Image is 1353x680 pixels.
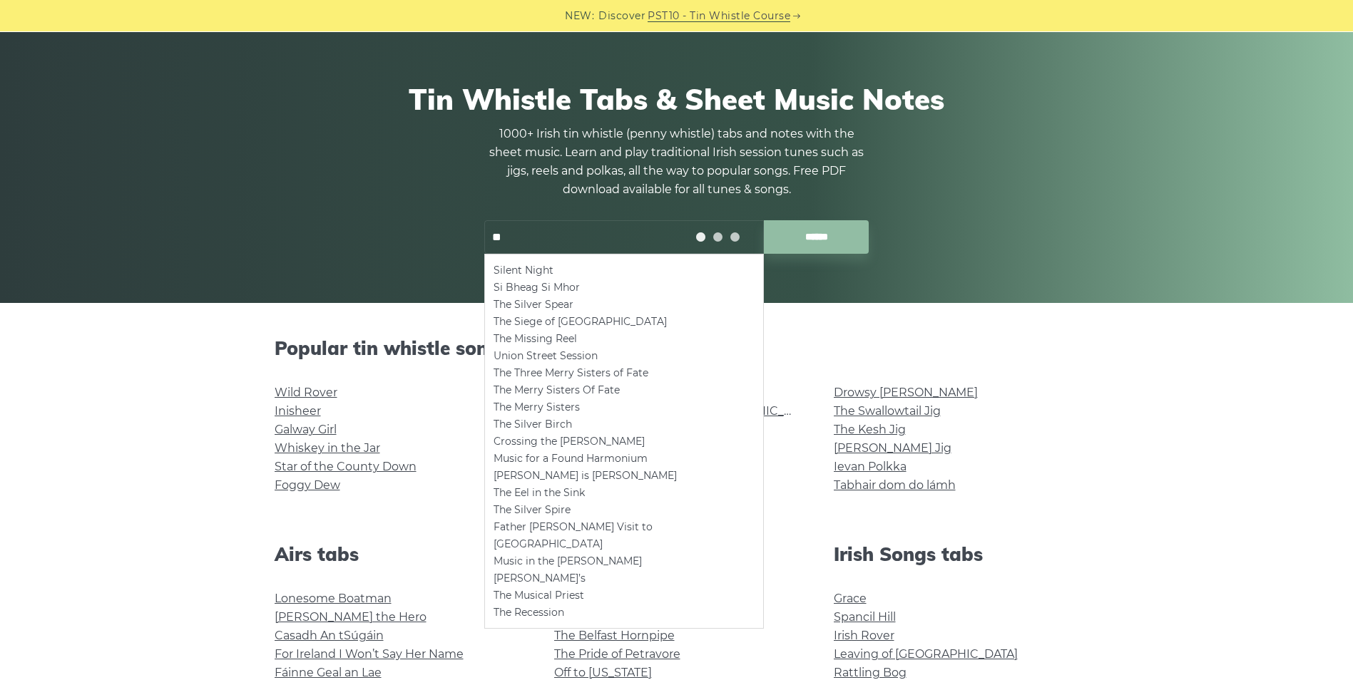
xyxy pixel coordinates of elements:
li: Music for a Found Harmonium [494,450,755,467]
a: The Swallowtail Jig [834,404,941,418]
a: Drowsy [PERSON_NAME] [834,386,978,399]
a: The Pride of Petravore [554,647,680,661]
li: [PERSON_NAME]’s [494,570,755,587]
span: NEW: [565,8,594,24]
a: Grace [834,592,867,605]
li: Silent Night [494,262,755,279]
a: Casadh An tSúgáin [275,629,384,642]
a: Foggy Dew [275,478,340,492]
li: Father [PERSON_NAME] Visit to [GEOGRAPHIC_DATA] [494,518,755,552]
h1: Tin Whistle Tabs & Sheet Music Notes [275,82,1079,116]
span: Discover [598,8,645,24]
h2: Popular tin whistle songs & tunes [275,337,1079,359]
a: Rattling Bog [834,666,907,679]
a: Leaving of [GEOGRAPHIC_DATA] [834,647,1018,661]
a: Lonesome Boatman [275,592,392,605]
a: [PERSON_NAME] Jig [834,441,951,455]
a: Inisheer [275,404,321,418]
a: For Ireland I Won’t Say Her Name [275,647,464,661]
a: Irish Rover [834,629,894,642]
h2: Irish Songs tabs [834,543,1079,565]
a: Galway Girl [275,423,337,436]
a: [PERSON_NAME] the Hero [275,610,427,624]
a: The Belfast Hornpipe [554,629,675,642]
li: The Silver Birch [494,416,755,433]
a: Off to [US_STATE] [554,666,652,679]
li: The Siege of [GEOGRAPHIC_DATA] [494,313,755,330]
a: Spancil Hill [834,610,896,624]
li: Crossing the [PERSON_NAME] [494,433,755,450]
li: Union Street Session [494,347,755,364]
li: The Recession [494,604,755,621]
li: The Missing Reel [494,330,755,347]
li: The Musical Priest [494,587,755,604]
a: Fáinne Geal an Lae [275,666,382,679]
a: Tabhair dom do lámh [834,478,956,492]
li: The Silver Spear [494,296,755,313]
li: [PERSON_NAME] is [PERSON_NAME] [494,467,755,484]
a: Star of the County Down [275,460,417,473]
li: The Merry Sisters [494,398,755,416]
a: Wild Rover [275,386,337,399]
a: PST10 - Tin Whistle Course [648,8,790,24]
li: Music in the [PERSON_NAME] [494,552,755,570]
a: The Kesh Jig [834,423,906,436]
li: Si­ Bheag Si­ Mhor [494,279,755,296]
a: Ievan Polkka [834,460,907,473]
li: The Three Merry Sisters of Fate [494,364,755,381]
a: Whiskey in the Jar [275,441,380,455]
p: 1000+ Irish tin whistle (penny whistle) tabs and notes with the sheet music. Learn and play tradi... [484,125,869,199]
h2: Airs tabs [275,543,520,565]
li: The Silver Spire [494,501,755,518]
li: The Eel in the Sink [494,484,755,501]
li: The Merry Sisters Of Fate [494,381,755,398]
